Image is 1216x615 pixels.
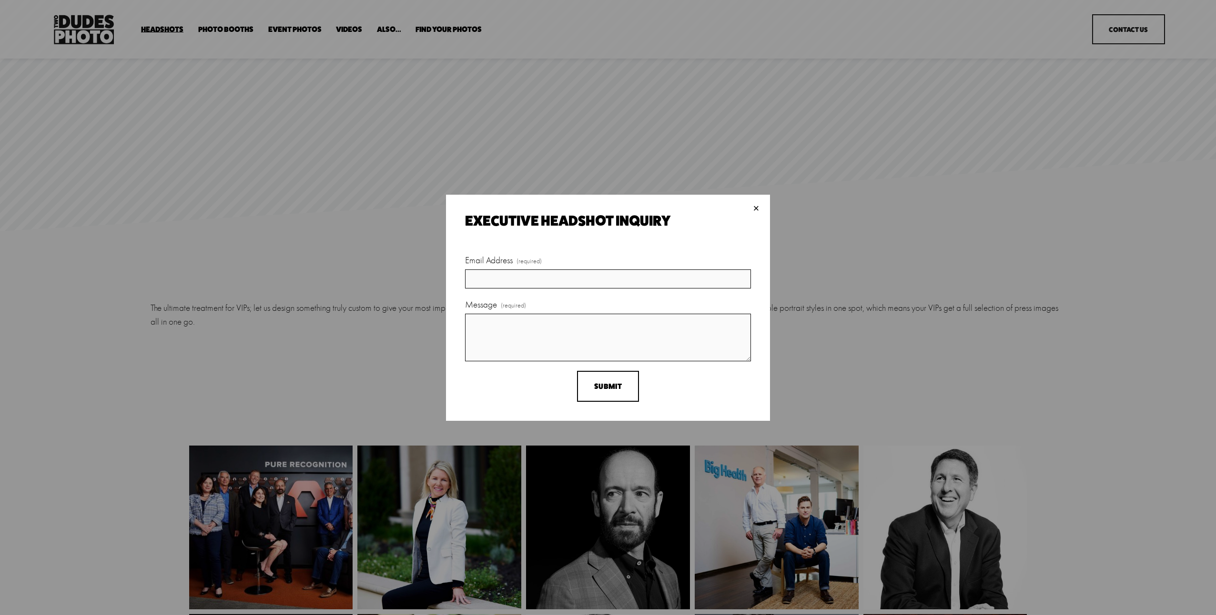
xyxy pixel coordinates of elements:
span: Message [465,298,497,312]
span: Submit [594,382,622,391]
button: SubmitSubmit [577,371,638,402]
div: Executive Headshot Inquiry [465,214,740,228]
span: (required) [501,300,526,311]
span: Email Address [465,254,513,268]
span: (required) [517,256,542,267]
div: Close [751,203,761,214]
